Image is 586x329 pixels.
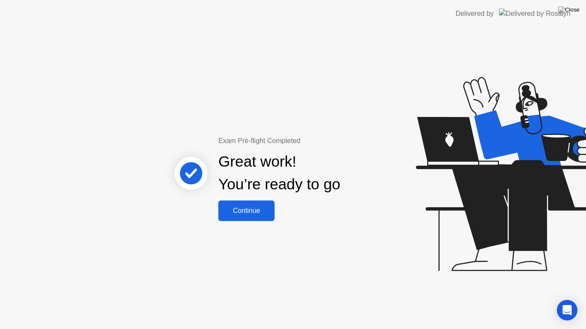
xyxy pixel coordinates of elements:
[456,9,494,19] div: Delivered by
[499,9,571,18] img: Delivered by Rosalyn
[218,150,340,196] div: Great work! You’re ready to go
[221,207,272,215] div: Continue
[557,300,577,320] div: Open Intercom Messenger
[218,200,275,221] button: Continue
[558,6,580,13] img: Close
[218,136,396,146] div: Exam Pre-flight Completed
